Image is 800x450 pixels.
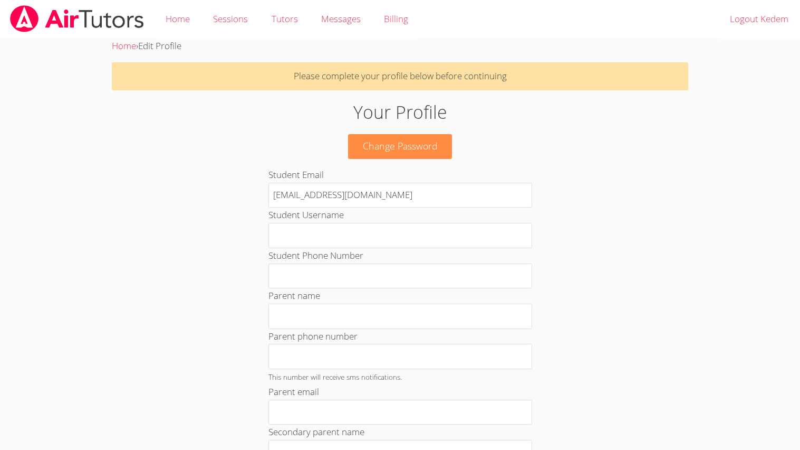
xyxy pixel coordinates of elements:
label: Parent name [268,289,320,302]
label: Student Phone Number [268,249,363,261]
label: Parent phone number [268,330,358,342]
img: airtutors_banner-c4298cdbf04f3fff15de1276eac7730deb9818008684d7c2e4769d2f7ddbe033.png [9,5,145,32]
a: Change Password [348,134,452,159]
span: Edit Profile [138,40,181,52]
span: Messages [321,13,361,25]
a: Home [112,40,136,52]
small: This number will receive sms notifications. [268,372,402,382]
h1: Your Profile [184,99,616,126]
label: Parent email [268,386,319,398]
div: › [112,39,688,54]
label: Secondary parent name [268,426,364,438]
label: Student Email [268,168,324,181]
p: Please complete your profile below before continuing [112,62,688,90]
label: Student Username [268,209,344,221]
